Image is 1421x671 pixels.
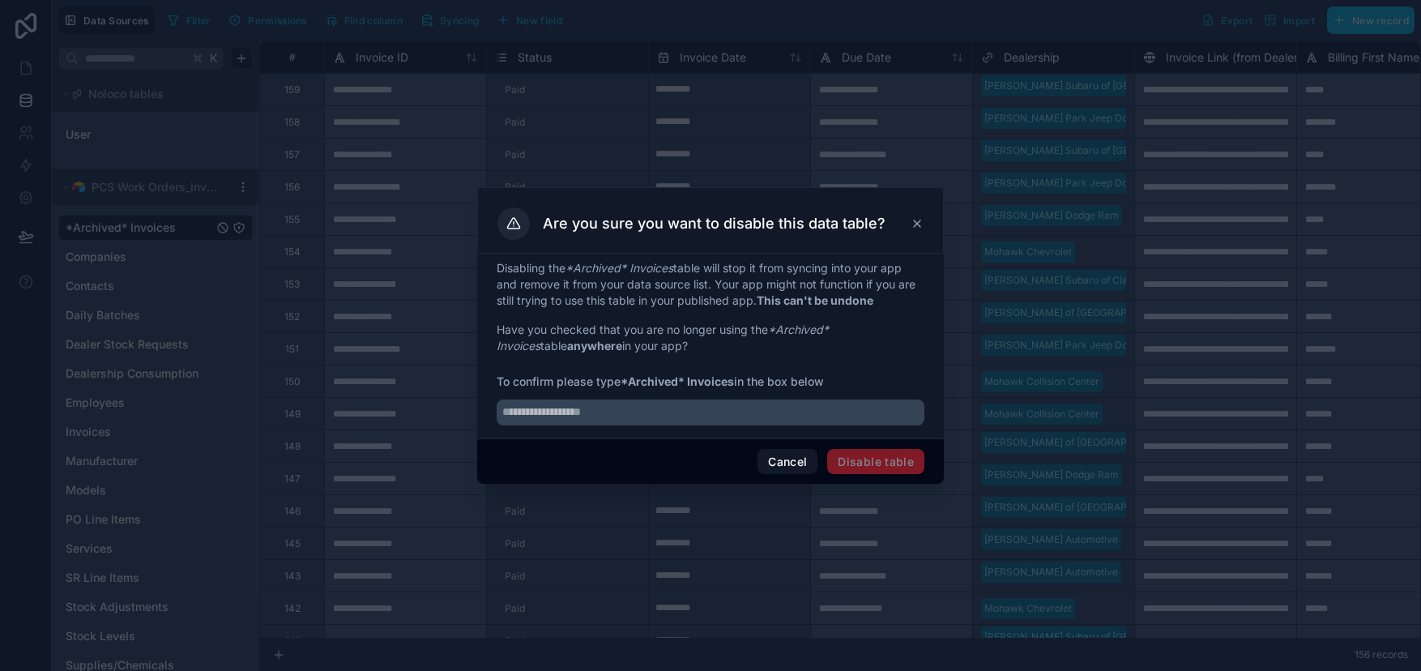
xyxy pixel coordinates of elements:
em: *Archived* Invoices [497,323,829,353]
em: *Archived* Invoices [565,261,673,275]
button: Cancel [757,449,817,475]
p: Have you checked that you are no longer using the table in your app? [497,322,924,354]
strong: *Archived* Invoices [621,374,734,388]
h3: Are you sure you want to disable this data table? [543,214,885,233]
span: To confirm please type in the box below [497,374,924,390]
strong: anywhere [567,339,622,353]
strong: This can't be undone [757,293,873,307]
p: Disabling the table will stop it from syncing into your app and remove it from your data source l... [497,260,924,309]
